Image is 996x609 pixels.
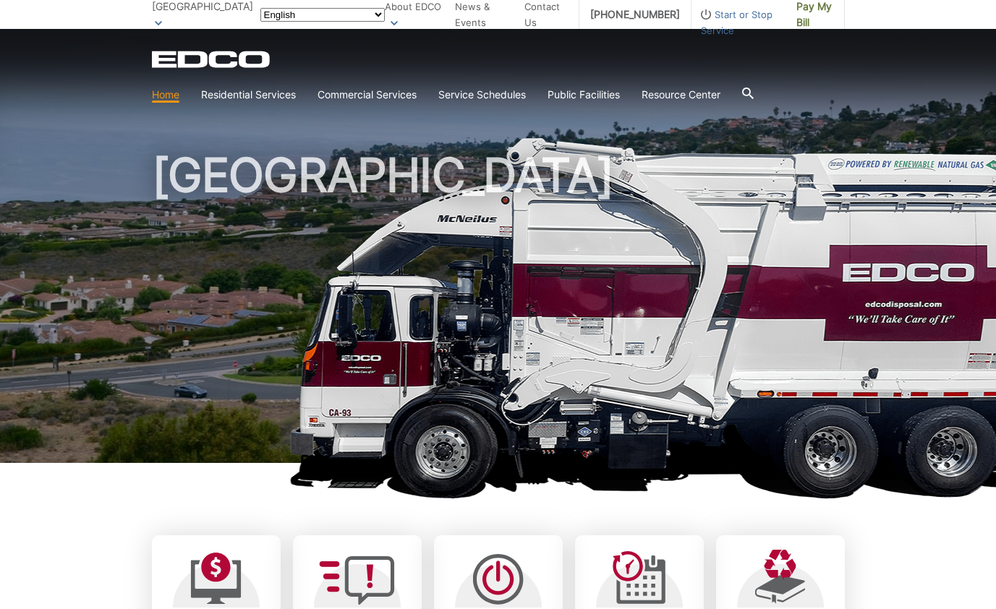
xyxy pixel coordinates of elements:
[201,87,296,103] a: Residential Services
[642,87,720,103] a: Resource Center
[152,152,845,469] h1: [GEOGRAPHIC_DATA]
[152,87,179,103] a: Home
[260,8,385,22] select: Select a language
[152,51,272,68] a: EDCD logo. Return to the homepage.
[438,87,526,103] a: Service Schedules
[318,87,417,103] a: Commercial Services
[548,87,620,103] a: Public Facilities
